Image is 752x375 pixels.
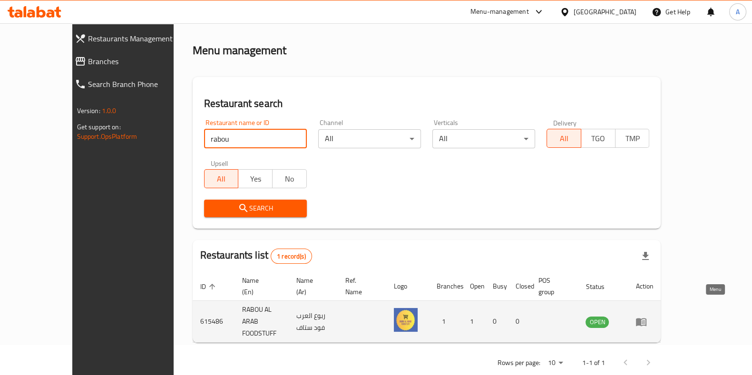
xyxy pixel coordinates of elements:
[193,301,234,343] td: 615486
[193,43,286,58] h2: Menu management
[296,275,326,298] span: Name (Ar)
[615,129,650,148] button: TMP
[102,105,117,117] span: 1.0.0
[429,272,462,301] th: Branches
[462,272,485,301] th: Open
[485,272,508,301] th: Busy
[271,249,312,264] div: Total records count
[271,252,312,261] span: 1 record(s)
[289,301,338,343] td: ربوع العرب فود ستاف
[200,281,218,292] span: ID
[204,169,239,188] button: All
[208,172,235,186] span: All
[386,272,429,301] th: Logo
[211,160,228,166] label: Upsell
[544,356,566,370] div: Rows per page:
[227,12,230,24] li: /
[586,317,609,327] span: OPEN
[88,56,190,67] span: Branches
[432,129,535,148] div: All
[581,129,615,148] button: TGO
[345,275,375,298] span: Ref. Name
[628,272,661,301] th: Action
[193,272,661,343] table: enhanced table
[574,7,636,17] div: [GEOGRAPHIC_DATA]
[485,301,508,343] td: 0
[394,308,418,332] img: RABOU AL ARAB FOODSTUFF
[585,132,612,145] span: TGO
[272,169,307,188] button: No
[77,130,137,143] a: Support.OpsPlatform
[736,7,740,17] span: A
[242,172,269,186] span: Yes
[77,105,100,117] span: Version:
[234,301,289,343] td: RABOU AL ARAB FOODSTUFF
[200,248,312,264] h2: Restaurants list
[553,119,577,126] label: Delivery
[204,200,307,217] button: Search
[242,275,278,298] span: Name (En)
[88,33,190,44] span: Restaurants Management
[508,301,531,343] td: 0
[238,169,273,188] button: Yes
[204,96,650,111] h2: Restaurant search
[462,301,485,343] td: 1
[551,132,577,145] span: All
[276,172,303,186] span: No
[318,129,421,148] div: All
[204,129,307,148] input: Search for restaurant name or ID..
[497,357,540,369] p: Rows per page:
[538,275,567,298] span: POS group
[234,12,297,24] span: Menu management
[508,272,531,301] th: Closed
[547,129,581,148] button: All
[582,357,605,369] p: 1-1 of 1
[429,301,462,343] td: 1
[193,12,223,24] a: Home
[88,78,190,90] span: Search Branch Phone
[619,132,646,145] span: TMP
[67,50,198,73] a: Branches
[634,245,657,268] div: Export file
[470,6,529,18] div: Menu-management
[212,202,299,214] span: Search
[67,73,198,96] a: Search Branch Phone
[586,281,616,292] span: Status
[77,121,121,133] span: Get support on:
[67,27,198,50] a: Restaurants Management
